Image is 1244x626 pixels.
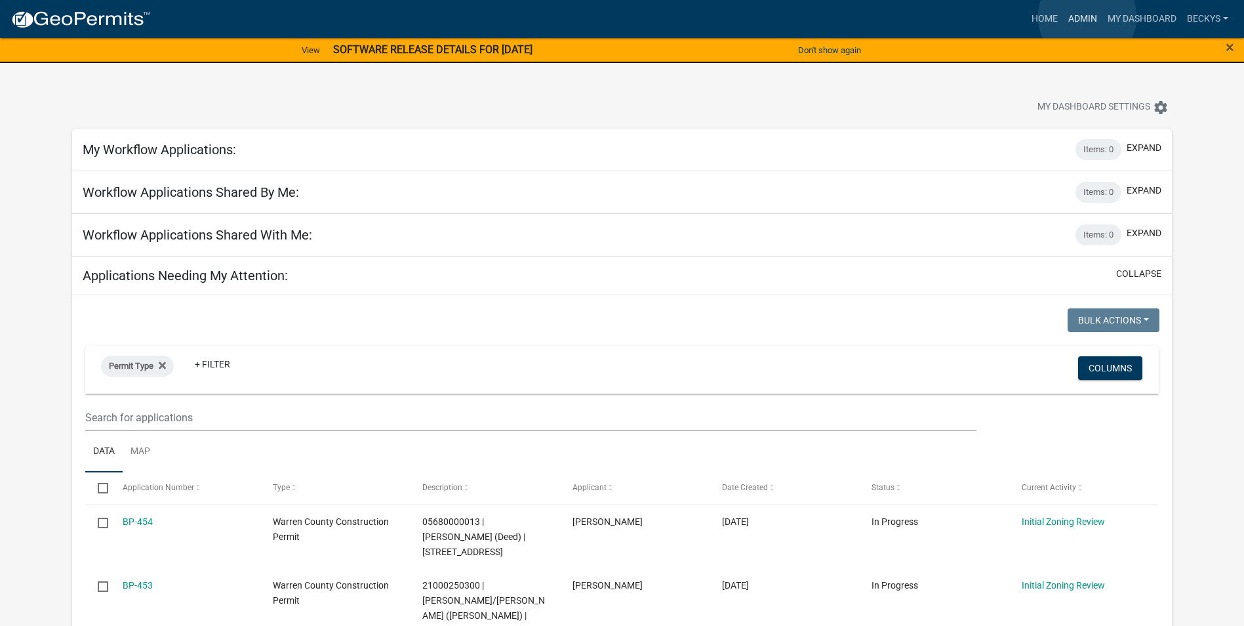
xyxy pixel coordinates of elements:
[83,184,299,200] h5: Workflow Applications Shared By Me:
[1009,472,1158,504] datatable-header-cell: Current Activity
[1026,7,1063,31] a: Home
[872,483,894,492] span: Status
[1226,38,1234,56] span: ×
[710,472,859,504] datatable-header-cell: Date Created
[422,483,462,492] span: Description
[85,472,110,504] datatable-header-cell: Select
[722,580,749,591] span: 09/12/2025
[722,483,768,492] span: Date Created
[722,516,749,527] span: 09/14/2025
[1127,184,1161,198] button: expand
[273,580,389,606] span: Warren County Construction Permit
[83,227,312,243] h5: Workflow Applications Shared With Me:
[260,472,410,504] datatable-header-cell: Type
[1022,580,1105,591] a: Initial Zoning Review
[83,142,236,157] h5: My Workflow Applications:
[85,431,123,473] a: Data
[83,268,288,283] h5: Applications Needing My Attention:
[109,361,153,371] span: Permit Type
[410,472,559,504] datatable-header-cell: Description
[1022,516,1105,527] a: Initial Zoning Review
[572,516,643,527] span: lee larsen
[1153,100,1169,115] i: settings
[559,472,709,504] datatable-header-cell: Applicant
[85,404,976,431] input: Search for applications
[123,483,194,492] span: Application Number
[872,516,918,527] span: In Progress
[572,580,643,591] span: Susan
[1075,139,1121,160] div: Items: 0
[1127,226,1161,240] button: expand
[872,580,918,591] span: In Progress
[1075,224,1121,245] div: Items: 0
[1027,94,1179,120] button: My Dashboard Settingssettings
[273,516,389,542] span: Warren County Construction Permit
[572,483,607,492] span: Applicant
[1063,7,1102,31] a: Admin
[1022,483,1076,492] span: Current Activity
[793,39,866,61] button: Don't show again
[123,580,153,591] a: BP-453
[422,516,525,557] span: 05680000013 | LARSEN, LEE (Deed) | 6306 R63 hwy
[1037,100,1150,115] span: My Dashboard Settings
[1075,182,1121,203] div: Items: 0
[123,516,153,527] a: BP-454
[1182,7,1234,31] a: beckys
[1102,7,1182,31] a: My Dashboard
[859,472,1009,504] datatable-header-cell: Status
[123,431,158,473] a: Map
[1226,39,1234,55] button: Close
[333,43,532,56] strong: SOFTWARE RELEASE DETAILS FOR [DATE]
[1078,356,1142,380] button: Columns
[184,352,241,376] a: + Filter
[296,39,325,61] a: View
[110,472,260,504] datatable-header-cell: Application Number
[273,483,290,492] span: Type
[1068,308,1159,332] button: Bulk Actions
[1116,267,1161,281] button: collapse
[1127,141,1161,155] button: expand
